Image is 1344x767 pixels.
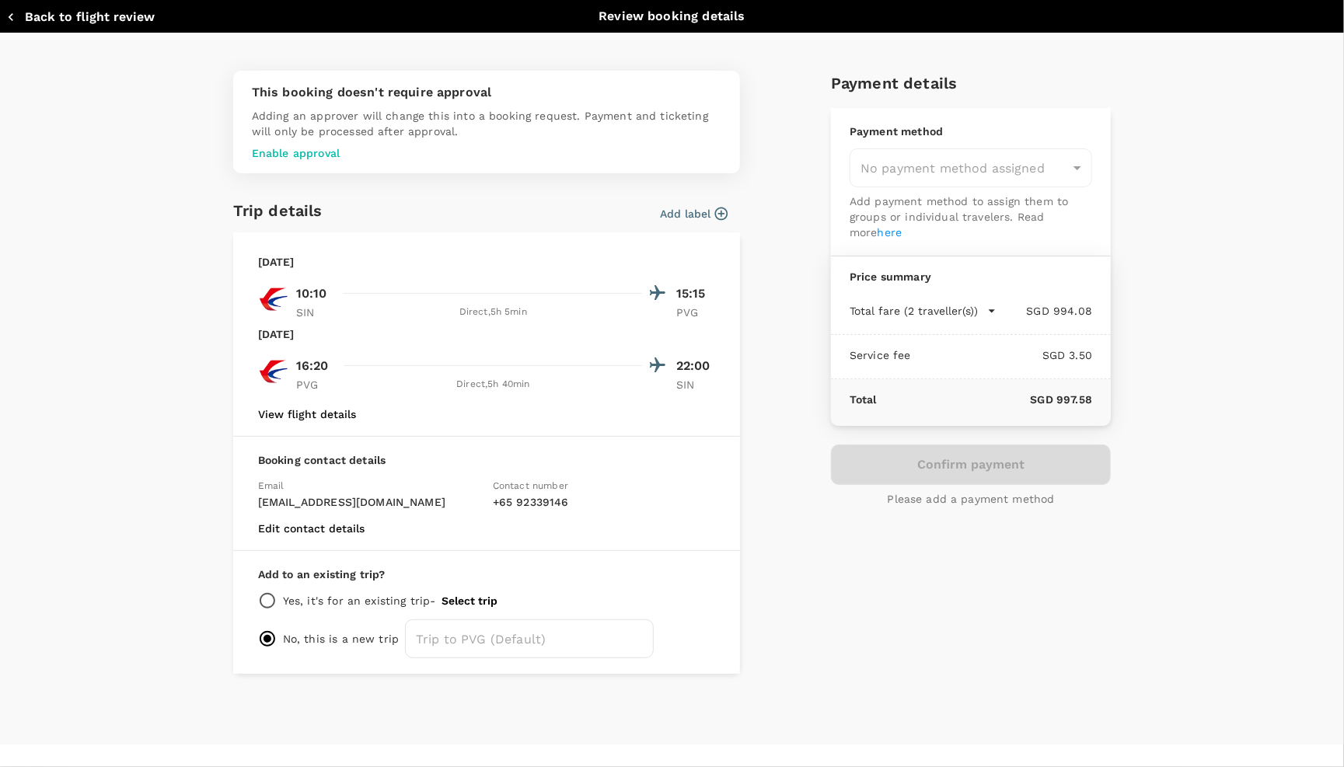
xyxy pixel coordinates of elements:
a: here [878,226,902,239]
p: + 65 92339146 [493,494,715,510]
img: MU [258,284,289,315]
p: Adding an approver will change this into a booking request. Payment and ticketing will only be pr... [252,108,721,139]
span: Contact number [493,480,568,491]
button: View flight details [258,408,356,420]
h6: Payment details [831,71,1111,96]
p: Add to an existing trip? [258,567,715,582]
div: Direct , 5h 40min [344,377,642,392]
div: No payment method assigned [850,148,1092,187]
p: 16:20 [296,357,329,375]
p: PVG [676,305,715,320]
p: Add payment method to assign them to groups or individual travelers. Read more [850,193,1092,240]
p: 22:00 [676,357,715,375]
p: Payment method [850,124,1092,139]
p: SGD 3.50 [911,347,1092,363]
p: Service fee [850,347,911,363]
img: MU [258,356,289,387]
p: Price summary [850,269,1092,284]
button: Edit contact details [258,522,365,535]
h6: Trip details [233,198,323,223]
p: Review booking details [599,7,745,26]
p: Booking contact details [258,452,715,468]
span: Email [258,480,285,491]
p: Total [850,392,877,407]
p: [DATE] [258,254,295,270]
input: Trip to PVG (Default) [405,619,654,658]
p: SIN [296,305,335,320]
button: Add label [660,206,728,221]
p: Total fare (2 traveller(s)) [850,303,978,319]
p: 10:10 [296,284,327,303]
p: No, this is a new trip [283,631,399,647]
p: PVG [296,377,335,392]
p: SGD 994.08 [997,303,1092,319]
p: [DATE] [258,326,295,342]
p: 15:15 [676,284,715,303]
p: [EMAIL_ADDRESS][DOMAIN_NAME] [258,494,480,510]
p: This booking doesn't require approval [252,83,721,102]
p: Please add a payment method [888,491,1055,507]
p: Yes, it's for an existing trip - [283,593,436,608]
p: Enable approval [252,145,721,161]
button: Back to flight review [6,9,155,25]
button: Total fare (2 traveller(s)) [850,303,997,319]
button: Select trip [442,594,497,607]
p: SIN [676,377,715,392]
div: Direct , 5h 5min [344,305,642,320]
p: SGD 997.58 [877,392,1092,407]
